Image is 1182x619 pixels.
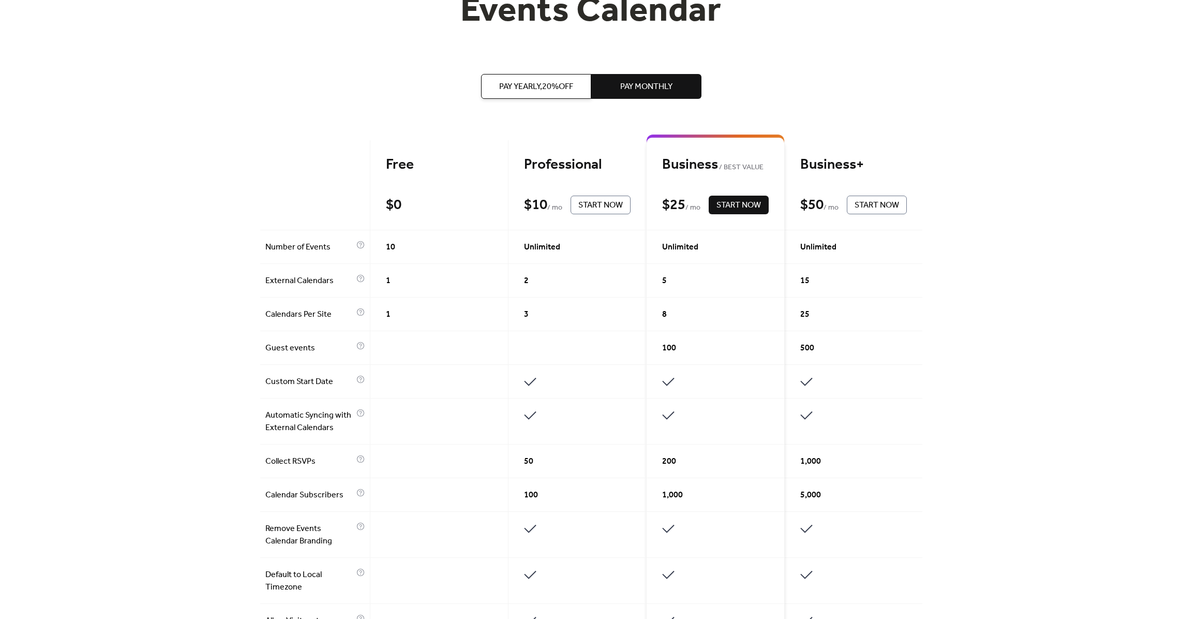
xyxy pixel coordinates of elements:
[265,409,354,434] span: Automatic Syncing with External Calendars
[386,275,391,287] span: 1
[591,74,701,99] button: Pay Monthly
[855,199,899,212] span: Start Now
[265,523,354,548] span: Remove Events Calendar Branding
[800,241,836,254] span: Unlimited
[265,455,354,468] span: Collect RSVPs
[662,275,667,287] span: 5
[685,202,700,214] span: / mo
[265,241,354,254] span: Number of Events
[662,156,769,174] div: Business
[265,308,354,321] span: Calendars Per Site
[571,196,631,214] button: Start Now
[265,489,354,502] span: Calendar Subscribers
[662,342,676,355] span: 100
[662,241,698,254] span: Unlimited
[386,241,395,254] span: 10
[800,275,810,287] span: 15
[524,275,529,287] span: 2
[524,308,529,321] span: 3
[265,342,354,355] span: Guest events
[386,196,401,214] div: $ 0
[709,196,769,214] button: Start Now
[524,455,533,468] span: 50
[824,202,839,214] span: / mo
[265,376,354,388] span: Custom Start Date
[481,74,591,99] button: Pay Yearly,20%off
[800,489,821,502] span: 5,000
[620,81,672,93] span: Pay Monthly
[662,455,676,468] span: 200
[578,199,623,212] span: Start Now
[524,156,631,174] div: Professional
[847,196,907,214] button: Start Now
[718,161,764,174] span: BEST VALUE
[524,241,560,254] span: Unlimited
[524,196,547,214] div: $ 10
[662,196,685,214] div: $ 25
[800,455,821,468] span: 1,000
[800,196,824,214] div: $ 50
[662,489,683,502] span: 1,000
[800,308,810,321] span: 25
[716,199,761,212] span: Start Now
[800,156,907,174] div: Business+
[547,202,562,214] span: / mo
[265,569,354,594] span: Default to Local Timezone
[662,308,667,321] span: 8
[265,275,354,287] span: External Calendars
[386,308,391,321] span: 1
[386,156,492,174] div: Free
[499,81,573,93] span: Pay Yearly, 20% off
[524,489,538,502] span: 100
[800,342,814,355] span: 500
